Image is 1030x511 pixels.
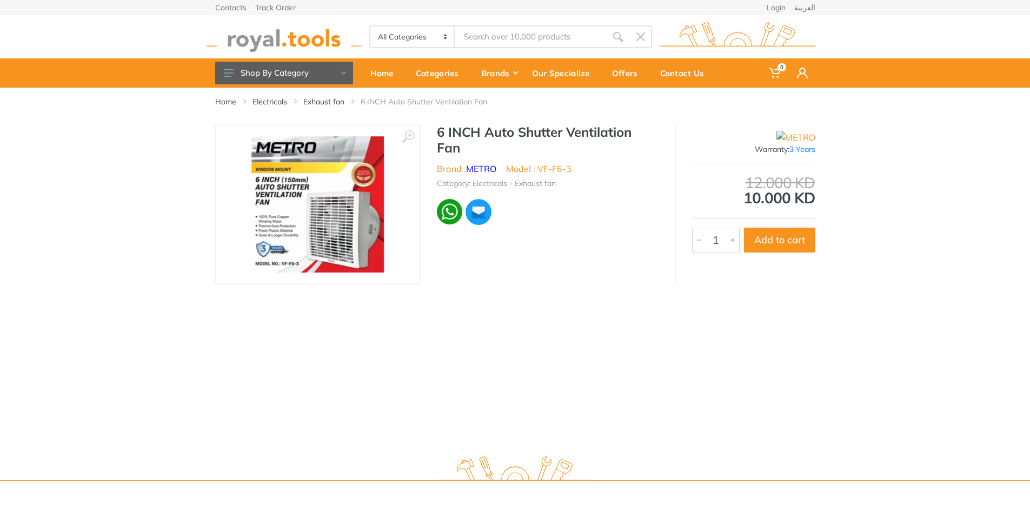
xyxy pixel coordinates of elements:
li: Brand : [437,162,496,175]
span: 3 Years [789,144,815,154]
div: Offers [604,62,653,84]
a: Exhaust fan [303,96,344,107]
a: Categories [408,58,474,88]
div: Brands [474,62,524,84]
a: Login [767,4,786,11]
a: 0 [762,58,789,88]
div: Home [363,62,408,84]
img: royal.tools Logo [660,22,815,52]
a: Home [363,58,408,88]
img: royal.tools Logo [437,456,593,486]
a: Our Specialize [524,58,604,88]
div: Categories [408,62,474,84]
img: royal.tools Logo [207,22,362,52]
a: Offers [604,58,653,88]
div: Contact Us [653,62,719,84]
div: 10.000 KD [692,175,815,205]
select: Category [370,26,455,47]
nav: breadcrumb [215,96,815,107]
div: 12.000 KD [692,175,815,190]
img: wa.webp [437,199,462,224]
a: Electricals [252,96,287,107]
img: Royal Tools - 6 INCH Auto Shutter Ventilation Fan [251,136,384,273]
h1: 6 INCH Auto Shutter Ventilation Fan [437,124,659,156]
div: Warranty: [692,144,815,155]
a: METRO [466,163,496,174]
span: 0 [778,63,786,71]
button: Add to cart [744,228,815,253]
a: Contacts [215,4,247,11]
div: Our Specialize [524,62,604,84]
a: Contact Us [653,58,719,88]
img: METRO [776,131,815,144]
li: 6 INCH Auto Shutter Ventilation Fan [361,96,503,107]
a: العربية [794,4,815,11]
a: Home [215,96,236,107]
a: Track Order [255,4,296,11]
img: ma.webp [464,198,493,226]
input: Site search [455,25,606,48]
button: Shop By Category [215,62,353,84]
li: Category: Electricals - Exhaust fan [437,178,556,189]
li: Model : VF-F6-3 [506,162,572,175]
